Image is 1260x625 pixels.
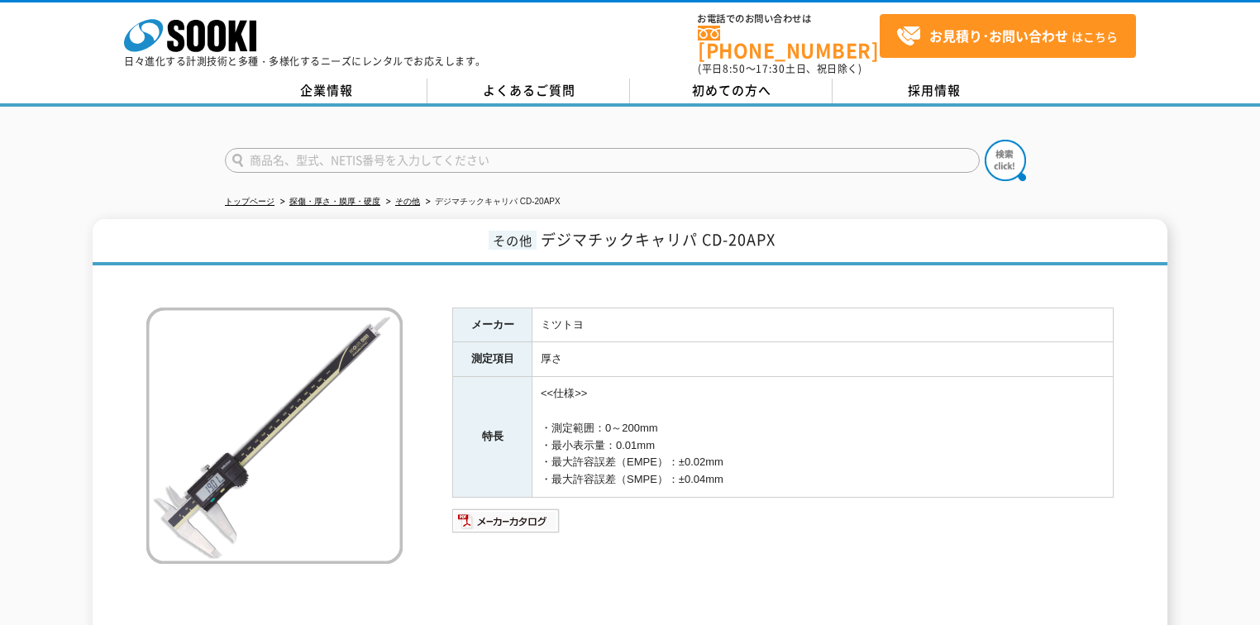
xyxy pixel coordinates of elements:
[896,24,1118,49] span: はこちら
[146,308,403,564] img: デジマチックキャリパ CD-20APX
[225,197,274,206] a: トップページ
[124,56,486,66] p: 日々進化する計測技術と多種・多様化するニーズにレンタルでお応えします。
[723,61,746,76] span: 8:50
[698,14,880,24] span: お電話でのお問い合わせは
[289,197,380,206] a: 探傷・厚さ・膜厚・硬度
[452,508,561,534] img: メーカーカタログ
[395,197,420,206] a: その他
[422,193,561,211] li: デジマチックキャリパ CD-20APX
[698,26,880,60] a: [PHONE_NUMBER]
[225,79,427,103] a: 企業情報
[453,308,532,342] th: メーカー
[225,148,980,173] input: 商品名、型式、NETIS番号を入力してください
[630,79,833,103] a: 初めての方へ
[833,79,1035,103] a: 採用情報
[756,61,785,76] span: 17:30
[880,14,1136,58] a: お見積り･お問い合わせはこちら
[929,26,1068,45] strong: お見積り･お問い合わせ
[692,81,771,99] span: 初めての方へ
[532,342,1114,377] td: 厚さ
[489,231,537,250] span: その他
[427,79,630,103] a: よくあるご質問
[452,518,561,531] a: メーカーカタログ
[541,228,776,250] span: デジマチックキャリパ CD-20APX
[453,342,532,377] th: 測定項目
[532,308,1114,342] td: ミツトヨ
[985,140,1026,181] img: btn_search.png
[532,377,1114,498] td: <<仕様>> ・測定範囲：0～200mm ・最小表示量：0.01mm ・最大許容誤差（EMPE）：±0.02mm ・最大許容誤差（SMPE）：±0.04mm
[453,377,532,498] th: 特長
[698,61,861,76] span: (平日 ～ 土日、祝日除く)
